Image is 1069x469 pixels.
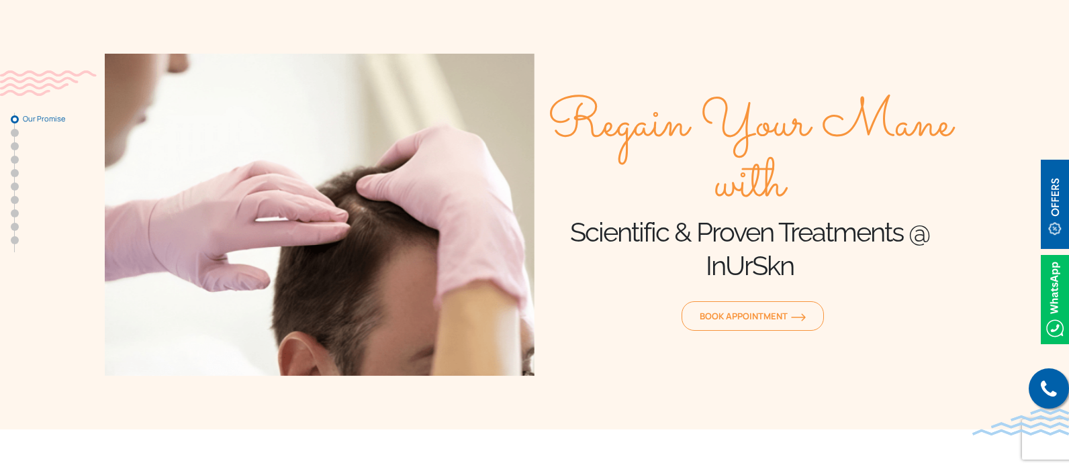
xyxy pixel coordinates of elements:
span: Our Promise [23,115,90,123]
span: Book Appointment [700,310,806,322]
img: orange-arrow [791,313,806,321]
h1: Scientific & Proven Treatments @ InUrSkn [534,215,964,282]
a: Whatsappicon [1041,291,1069,305]
img: offerBt [1041,160,1069,249]
span: Regain Your Mane with [534,95,964,215]
a: Our Promise [11,115,19,123]
img: Whatsappicon [1041,255,1069,344]
a: Book Appointmentorange-arrow [682,301,824,331]
img: bluewave [972,409,1069,435]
